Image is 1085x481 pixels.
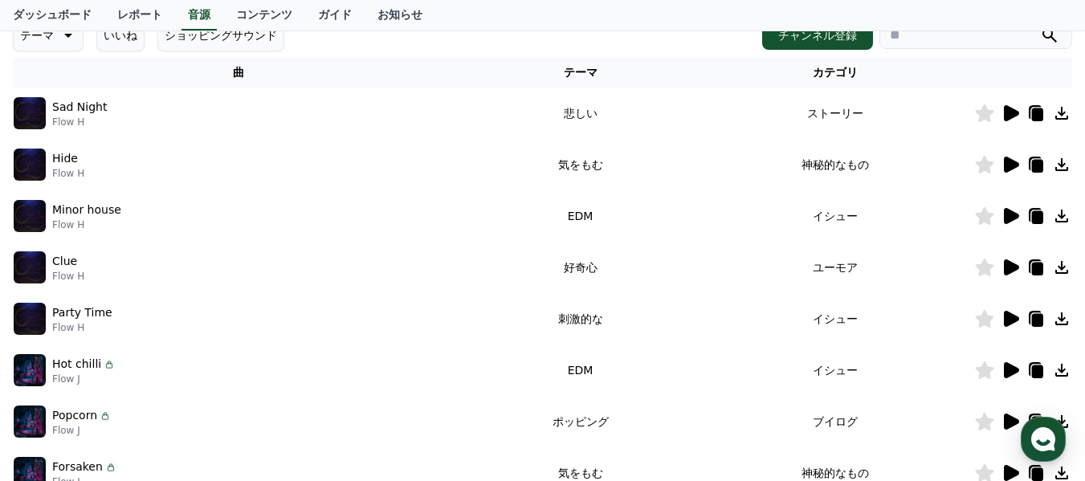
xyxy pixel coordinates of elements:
p: Flow J [52,424,112,437]
td: ブイログ [696,396,974,447]
td: 気をもむ [464,139,696,190]
p: Minor house [52,202,121,218]
td: イシュー [696,293,974,344]
p: Party Time [52,304,112,321]
p: Sad Night [52,99,107,116]
a: Settings [207,348,308,388]
p: Hide [52,150,78,167]
p: Popcorn [52,407,97,424]
td: EDM [464,344,696,396]
td: イシュー [696,190,974,242]
td: ストーリー [696,88,974,139]
td: 刺激的な [464,293,696,344]
span: Messages [133,373,181,385]
p: Flow H [52,321,112,334]
img: music [14,97,46,129]
img: music [14,251,46,283]
p: テーマ [20,24,54,47]
th: テーマ [464,58,696,88]
p: Hot chilli [52,356,101,373]
td: EDM [464,190,696,242]
span: Home [41,372,69,385]
p: Flow J [52,373,116,385]
td: ユーモア [696,242,974,293]
th: カテゴリ [696,58,974,88]
p: Clue [52,253,77,270]
span: Settings [238,372,277,385]
button: チャンネル登録 [762,21,873,50]
img: music [14,303,46,335]
button: テーマ [13,19,84,51]
td: イシュー [696,344,974,396]
img: music [14,406,46,438]
img: music [14,200,46,232]
p: Flow H [52,270,84,283]
p: Flow H [52,167,84,180]
a: Home [5,348,106,388]
button: ショッピングサウンド [157,19,284,51]
img: music [14,149,46,181]
td: 悲しい [464,88,696,139]
p: Flow H [52,218,121,231]
td: ポッピング [464,396,696,447]
img: music [14,354,46,386]
p: Forsaken [52,459,103,475]
button: いいね [96,19,145,51]
th: 曲 [13,58,464,88]
p: Flow H [52,116,107,128]
td: 神秘的なもの [696,139,974,190]
a: Messages [106,348,207,388]
td: 好奇心 [464,242,696,293]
